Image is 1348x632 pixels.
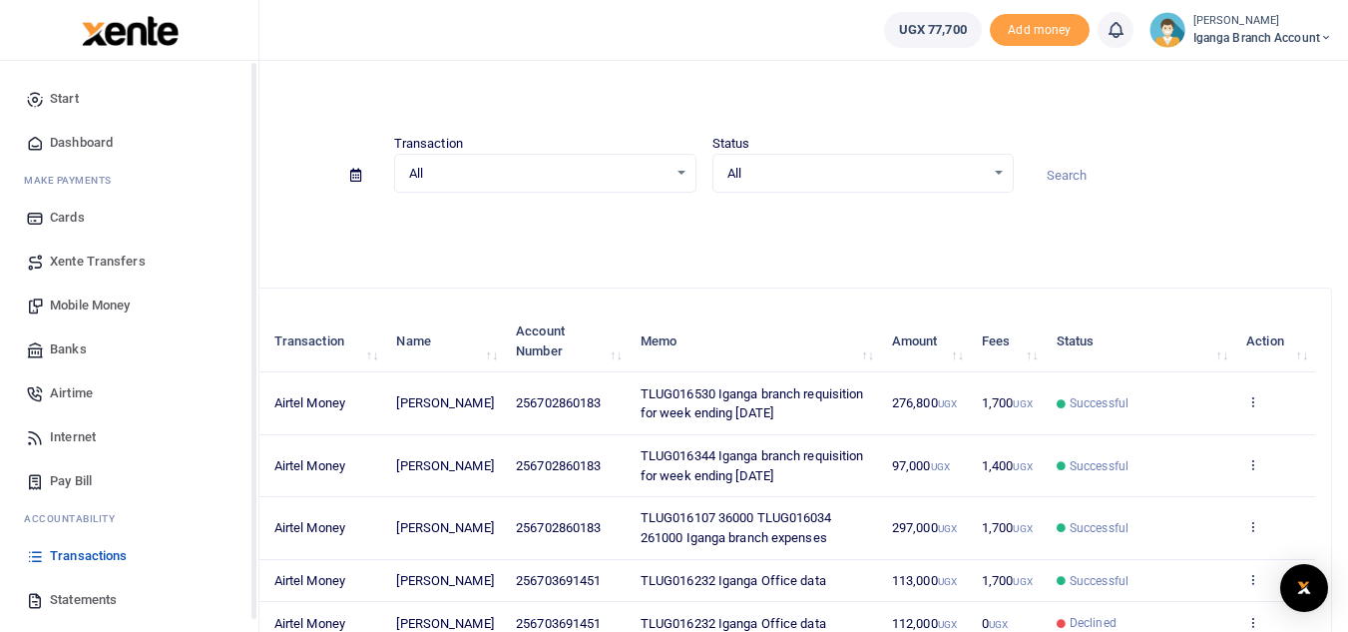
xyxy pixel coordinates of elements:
[712,134,750,154] label: Status
[50,427,96,447] span: Internet
[16,459,242,503] a: Pay Bill
[892,395,957,410] span: 276,800
[727,164,986,184] span: All
[982,395,1033,410] span: 1,700
[990,14,1090,47] span: Add money
[409,164,668,184] span: All
[641,573,826,588] span: TLUG016232 Iganga Office data
[16,578,242,622] a: Statements
[516,458,601,473] span: 256702860183
[16,503,242,534] li: Ac
[263,311,386,372] th: Transaction: activate to sort column ascending
[50,471,92,491] span: Pay Bill
[76,86,1332,108] h4: Transactions
[876,12,990,48] li: Wallet ballance
[1070,614,1117,632] span: Declined
[50,89,79,109] span: Start
[899,20,967,40] span: UGX 77,700
[34,173,112,188] span: ake Payments
[1193,13,1332,30] small: [PERSON_NAME]
[641,448,864,483] span: TLUG016344 Iganga branch requisition for week ending [DATE]
[1013,461,1032,472] small: UGX
[938,523,957,534] small: UGX
[1013,523,1032,534] small: UGX
[274,573,345,588] span: Airtel Money
[505,311,630,372] th: Account Number: activate to sort column ascending
[16,240,242,284] a: Xente Transfers
[50,339,87,359] span: Banks
[990,21,1090,36] a: Add money
[50,133,113,153] span: Dashboard
[396,616,493,631] span: [PERSON_NAME]
[50,546,127,566] span: Transactions
[274,616,345,631] span: Airtel Money
[982,458,1033,473] span: 1,400
[1030,159,1332,193] input: Search
[16,327,242,371] a: Banks
[16,284,242,327] a: Mobile Money
[274,520,345,535] span: Airtel Money
[16,165,242,196] li: M
[982,520,1033,535] span: 1,700
[50,208,85,228] span: Cards
[16,415,242,459] a: Internet
[274,395,345,410] span: Airtel Money
[516,520,601,535] span: 256702860183
[1013,576,1032,587] small: UGX
[1280,564,1328,612] div: Open Intercom Messenger
[892,573,957,588] span: 113,000
[50,296,130,316] span: Mobile Money
[1013,398,1032,409] small: UGX
[971,311,1046,372] th: Fees: activate to sort column ascending
[274,458,345,473] span: Airtel Money
[641,386,864,421] span: TLUG016530 Iganga branch requisition for week ending [DATE]
[989,619,1008,630] small: UGX
[1070,519,1128,537] span: Successful
[641,510,832,545] span: TLUG016107 36000 TLUG016034 261000 Iganga branch expenses
[80,22,179,37] a: logo-small logo-large logo-large
[50,383,93,403] span: Airtime
[1070,572,1128,590] span: Successful
[884,12,982,48] a: UGX 77,700
[82,16,179,46] img: logo-large
[1070,394,1128,412] span: Successful
[76,217,1332,238] p: Download
[50,590,117,610] span: Statements
[394,134,463,154] label: Transaction
[931,461,950,472] small: UGX
[1149,12,1332,48] a: profile-user [PERSON_NAME] Iganga Branch Account
[892,616,957,631] span: 112,000
[396,458,493,473] span: [PERSON_NAME]
[982,573,1033,588] span: 1,700
[938,619,957,630] small: UGX
[892,458,950,473] span: 97,000
[881,311,971,372] th: Amount: activate to sort column ascending
[396,573,493,588] span: [PERSON_NAME]
[1235,311,1315,372] th: Action: activate to sort column ascending
[16,121,242,165] a: Dashboard
[892,520,957,535] span: 297,000
[385,311,505,372] th: Name: activate to sort column ascending
[396,520,493,535] span: [PERSON_NAME]
[938,398,957,409] small: UGX
[1046,311,1235,372] th: Status: activate to sort column ascending
[16,196,242,240] a: Cards
[1193,29,1332,47] span: Iganga Branch Account
[1070,457,1128,475] span: Successful
[990,14,1090,47] li: Toup your wallet
[16,534,242,578] a: Transactions
[982,616,1008,631] span: 0
[516,395,601,410] span: 256702860183
[1149,12,1185,48] img: profile-user
[516,573,601,588] span: 256703691451
[16,371,242,415] a: Airtime
[50,252,146,272] span: Xente Transfers
[396,395,493,410] span: [PERSON_NAME]
[16,77,242,121] a: Start
[630,311,881,372] th: Memo: activate to sort column ascending
[39,511,115,526] span: countability
[938,576,957,587] small: UGX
